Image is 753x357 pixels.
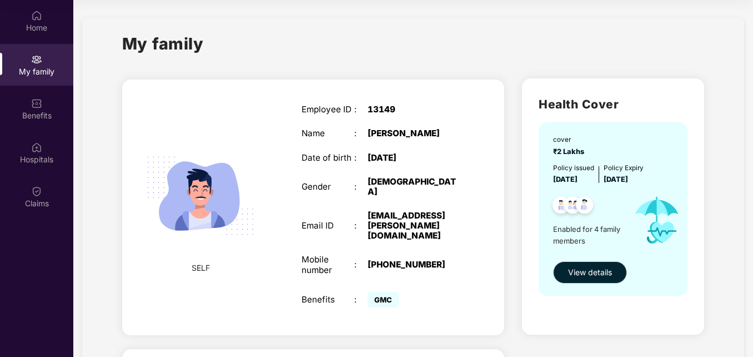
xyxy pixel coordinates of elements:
[604,163,644,173] div: Policy Expiry
[368,292,399,308] span: GMC
[548,193,575,220] img: svg+xml;base64,PHN2ZyB4bWxucz0iaHR0cDovL3d3dy53My5vcmcvMjAwMC9zdmciIHdpZHRoPSI0OC45NDMiIGhlaWdodD...
[368,105,460,115] div: 13149
[553,175,578,184] span: [DATE]
[302,182,354,192] div: Gender
[368,128,460,138] div: [PERSON_NAME]
[553,163,594,173] div: Policy issued
[31,186,42,197] img: svg+xml;base64,PHN2ZyBpZD0iQ2xhaW0iIHhtbG5zPSJodHRwOi8vd3d3LnczLm9yZy8yMDAwL3N2ZyIgd2lkdGg9IjIwIi...
[354,260,368,270] div: :
[553,147,588,156] span: ₹2 Lakhs
[604,175,628,184] span: [DATE]
[31,98,42,109] img: svg+xml;base64,PHN2ZyBpZD0iQmVuZWZpdHMiIHhtbG5zPSJodHRwOi8vd3d3LnczLm9yZy8yMDAwL3N2ZyIgd2lkdGg9Ij...
[553,135,588,145] div: cover
[354,221,368,231] div: :
[553,224,624,246] span: Enabled for 4 family members
[302,105,354,115] div: Employee ID
[302,255,354,275] div: Mobile number
[354,295,368,305] div: :
[553,261,627,284] button: View details
[302,295,354,305] div: Benefits
[31,10,42,21] img: svg+xml;base64,PHN2ZyBpZD0iSG9tZSIgeG1sbnM9Imh0dHA6Ly93d3cudzMub3JnLzIwMDAvc3ZnIiB3aWR0aD0iMjAiIG...
[354,128,368,138] div: :
[134,130,267,262] img: svg+xml;base64,PHN2ZyB4bWxucz0iaHR0cDovL3d3dy53My5vcmcvMjAwMC9zdmciIHdpZHRoPSIyMjQiIGhlaWdodD0iMT...
[568,266,612,279] span: View details
[368,260,460,270] div: [PHONE_NUMBER]
[368,211,460,241] div: [EMAIL_ADDRESS][PERSON_NAME][DOMAIN_NAME]
[625,185,690,256] img: icon
[31,142,42,153] img: svg+xml;base64,PHN2ZyBpZD0iSG9zcGl0YWxzIiB4bWxucz0iaHR0cDovL3d3dy53My5vcmcvMjAwMC9zdmciIHdpZHRoPS...
[559,193,586,220] img: svg+xml;base64,PHN2ZyB4bWxucz0iaHR0cDovL3d3dy53My5vcmcvMjAwMC9zdmciIHdpZHRoPSI0OC45MTUiIGhlaWdodD...
[302,221,354,231] div: Email ID
[354,182,368,192] div: :
[571,193,598,220] img: svg+xml;base64,PHN2ZyB4bWxucz0iaHR0cDovL3d3dy53My5vcmcvMjAwMC9zdmciIHdpZHRoPSI0OC45NDMiIGhlaWdodD...
[122,31,204,56] h1: My family
[354,153,368,163] div: :
[192,262,210,274] span: SELF
[368,177,460,197] div: [DEMOGRAPHIC_DATA]
[368,153,460,163] div: [DATE]
[31,54,42,65] img: svg+xml;base64,PHN2ZyB3aWR0aD0iMjAiIGhlaWdodD0iMjAiIHZpZXdCb3g9IjAgMCAyMCAyMCIgZmlsbD0ibm9uZSIgeG...
[539,95,687,113] h2: Health Cover
[302,153,354,163] div: Date of birth
[302,128,354,138] div: Name
[354,105,368,115] div: :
